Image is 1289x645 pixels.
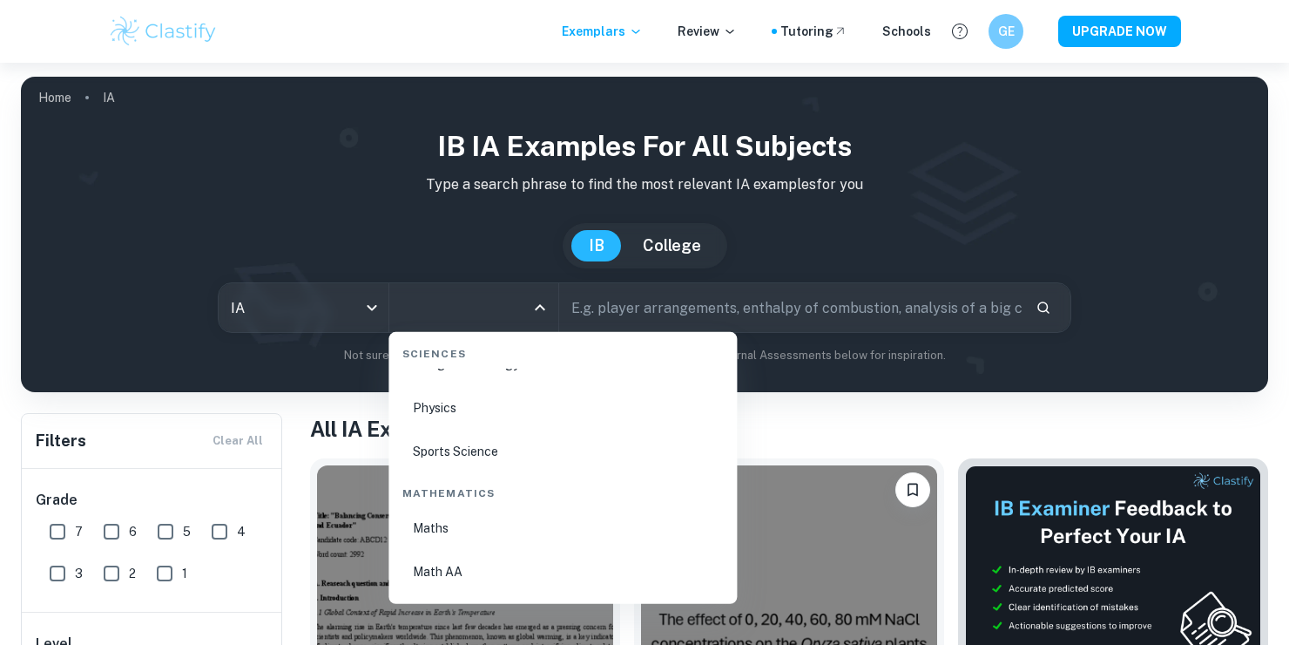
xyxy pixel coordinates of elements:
[395,332,730,369] div: Sciences
[36,429,86,453] h6: Filters
[1029,293,1058,322] button: Search
[571,230,622,261] button: IB
[75,522,83,541] span: 7
[219,283,388,332] div: IA
[395,472,730,508] div: Mathematics
[562,22,643,41] p: Exemplars
[129,522,137,541] span: 6
[38,85,71,110] a: Home
[310,413,1268,445] h1: All IA Examples
[21,77,1268,392] img: profile cover
[237,522,246,541] span: 4
[108,14,219,49] img: Clastify logo
[395,595,730,635] li: Math AI
[395,344,730,384] li: Design technology
[395,388,730,428] li: Physics
[395,552,730,592] li: Math AA
[945,17,975,46] button: Help and Feedback
[780,22,847,41] a: Tutoring
[395,508,730,548] li: Maths
[35,126,1254,167] h1: IB IA examples for all subjects
[129,564,136,583] span: 2
[882,22,931,41] a: Schools
[75,564,83,583] span: 3
[528,295,552,320] button: Close
[625,230,719,261] button: College
[35,347,1254,364] p: Not sure what to search for? You can always look through our example Internal Assessments below f...
[183,522,191,541] span: 5
[36,490,269,511] h6: Grade
[395,431,730,472] li: Sports Science
[182,564,187,583] span: 1
[103,88,115,107] p: IA
[678,22,737,41] p: Review
[559,283,1022,332] input: E.g. player arrangements, enthalpy of combustion, analysis of a big city...
[35,174,1254,195] p: Type a search phrase to find the most relevant IA examples for you
[989,14,1023,49] button: GE
[996,22,1016,41] h6: GE
[1058,16,1181,47] button: UPGRADE NOW
[895,472,930,507] button: Bookmark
